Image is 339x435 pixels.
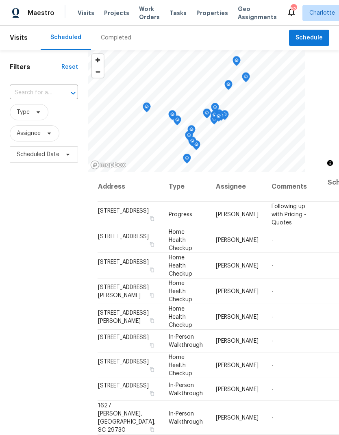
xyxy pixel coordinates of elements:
[148,291,156,298] button: Copy Address
[272,415,274,420] span: -
[272,237,274,243] span: -
[272,288,274,294] span: -
[92,54,104,66] button: Zoom in
[216,288,259,294] span: [PERSON_NAME]
[61,63,78,71] div: Reset
[272,203,306,225] span: Following up with Pricing - Quotes
[10,87,55,99] input: Search for an address...
[169,354,192,376] span: Home Health Checkup
[192,140,200,153] div: Map marker
[148,266,156,273] button: Copy Address
[216,237,259,243] span: [PERSON_NAME]
[272,338,274,344] span: -
[28,9,54,17] span: Maestro
[216,314,259,320] span: [PERSON_NAME]
[216,338,259,344] span: [PERSON_NAME]
[211,111,219,123] div: Map marker
[233,56,241,69] div: Map marker
[217,111,225,124] div: Map marker
[17,108,30,116] span: Type
[169,10,187,16] span: Tasks
[185,131,193,144] div: Map marker
[272,362,274,368] span: -
[211,103,219,115] div: Map marker
[169,211,192,217] span: Progress
[169,254,192,276] span: Home Health Checkup
[216,263,259,268] span: [PERSON_NAME]
[203,109,211,121] div: Map marker
[98,259,149,265] span: [STREET_ADDRESS]
[216,211,259,217] span: [PERSON_NAME]
[98,383,149,389] span: [STREET_ADDRESS]
[98,233,149,239] span: [STREET_ADDRESS]
[216,415,259,420] span: [PERSON_NAME]
[98,402,156,433] span: 1627 [PERSON_NAME], [GEOGRAPHIC_DATA], SC 29730
[272,314,274,320] span: -
[187,125,196,138] div: Map marker
[98,310,149,324] span: [STREET_ADDRESS][PERSON_NAME]
[148,317,156,324] button: Copy Address
[88,50,305,172] canvas: Map
[272,263,274,268] span: -
[148,240,156,248] button: Copy Address
[238,5,277,21] span: Geo Assignments
[169,280,192,302] span: Home Health Checkup
[224,80,233,93] div: Map marker
[67,87,79,99] button: Open
[148,390,156,397] button: Copy Address
[10,63,61,71] h1: Filters
[10,29,28,47] span: Visits
[183,154,191,166] div: Map marker
[98,172,162,202] th: Address
[291,5,296,13] div: 63
[104,9,129,17] span: Projects
[17,129,41,137] span: Assignee
[148,426,156,433] button: Copy Address
[169,411,203,424] span: In-Person Walkthrough
[272,387,274,392] span: -
[173,115,181,128] div: Map marker
[98,284,149,298] span: [STREET_ADDRESS][PERSON_NAME]
[242,72,250,85] div: Map marker
[328,159,332,167] span: Toggle attribution
[289,30,329,46] button: Schedule
[221,110,229,123] div: Map marker
[209,172,265,202] th: Assignee
[17,150,59,159] span: Scheduled Date
[162,172,209,202] th: Type
[148,365,156,373] button: Copy Address
[169,306,192,328] span: Home Health Checkup
[90,160,126,170] a: Mapbox homepage
[169,229,192,251] span: Home Health Checkup
[98,359,149,364] span: [STREET_ADDRESS]
[78,9,94,17] span: Visits
[139,5,160,21] span: Work Orders
[148,341,156,349] button: Copy Address
[169,383,203,396] span: In-Person Walkthrough
[265,172,321,202] th: Comments
[325,158,335,168] button: Toggle attribution
[309,9,335,17] span: Charlotte
[50,33,81,41] div: Scheduled
[216,387,259,392] span: [PERSON_NAME]
[296,33,323,43] span: Schedule
[168,110,176,123] div: Map marker
[169,334,203,348] span: In-Person Walkthrough
[216,362,259,368] span: [PERSON_NAME]
[101,34,131,42] div: Completed
[92,66,104,78] button: Zoom out
[98,208,149,213] span: [STREET_ADDRESS]
[196,9,228,17] span: Properties
[143,102,151,115] div: Map marker
[215,109,223,122] div: Map marker
[215,112,223,124] div: Map marker
[98,335,149,340] span: [STREET_ADDRESS]
[148,215,156,222] button: Copy Address
[188,137,196,149] div: Map marker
